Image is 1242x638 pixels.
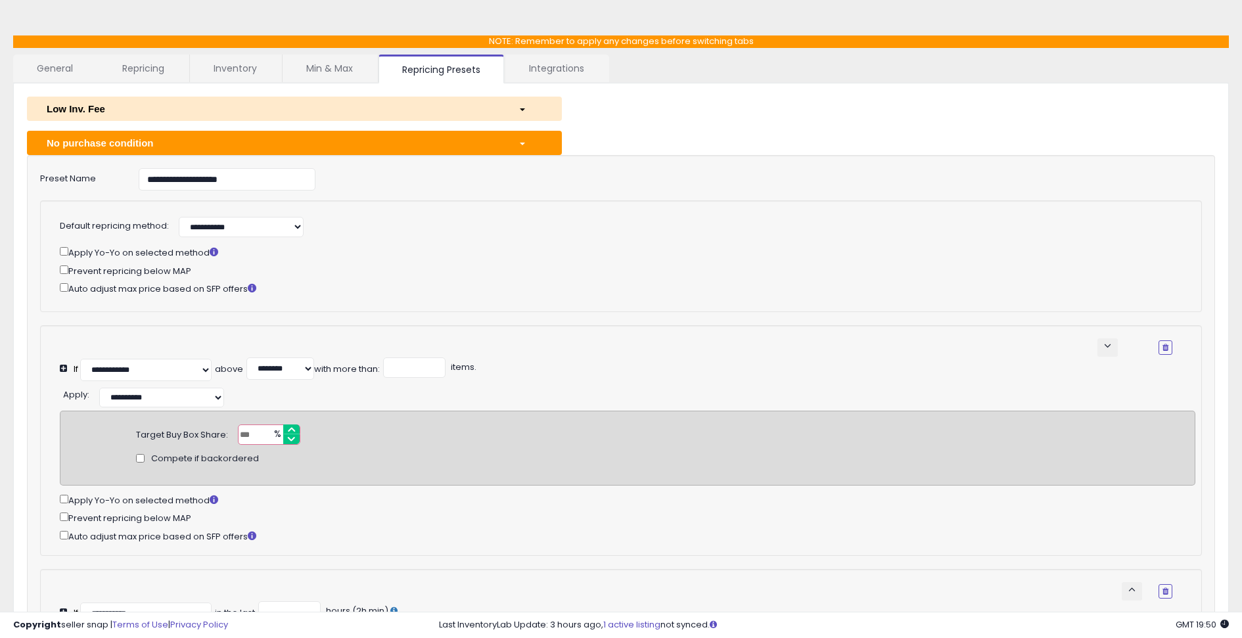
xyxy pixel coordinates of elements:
div: with more than: [314,363,380,376]
div: Low Inv. Fee [37,102,509,116]
i: Remove Condition [1162,344,1168,352]
div: seller snap | | [13,619,228,631]
div: Apply Yo-Yo on selected method [60,492,1195,507]
label: Preset Name [30,168,129,185]
a: Privacy Policy [170,618,228,631]
span: Apply [63,388,87,401]
div: Apply Yo-Yo on selected method [60,244,1172,259]
span: Compete if backordered [151,453,259,465]
div: Auto adjust max price based on SFP offers [60,281,1172,295]
span: keyboard_arrow_down [1101,340,1114,352]
div: : [63,384,89,401]
span: items. [449,361,476,373]
label: Default repricing method: [60,220,169,233]
div: Last InventoryLab Update: 3 hours ago, not synced. [439,619,1230,631]
a: Repricing [99,55,188,82]
strong: Copyright [13,618,61,631]
div: in the last [215,607,255,620]
a: Repricing Presets [379,55,504,83]
button: No purchase condition [27,131,562,155]
span: 2025-10-8 19:50 GMT [1176,618,1229,631]
button: keyboard_arrow_down [1097,338,1118,357]
a: General [13,55,97,82]
i: Click here to read more about un-synced listings. [710,620,717,629]
div: Target Buy Box Share: [136,424,228,442]
p: NOTE: Remember to apply any changes before switching tabs [13,35,1229,48]
div: Prevent repricing below MAP [60,510,1195,524]
button: keyboard_arrow_up [1122,582,1142,601]
div: above [215,363,243,376]
span: % [266,425,287,445]
button: Low Inv. Fee [27,97,562,121]
div: Prevent repricing below MAP [60,263,1172,277]
i: Remove Condition [1162,587,1168,595]
a: 1 active listing [603,618,660,631]
div: Auto adjust max price based on SFP offers [60,528,1195,543]
a: Inventory [190,55,281,82]
span: keyboard_arrow_up [1126,583,1138,596]
a: Terms of Use [112,618,168,631]
span: hours (2h min) [324,604,388,617]
a: Integrations [505,55,608,82]
a: Min & Max [283,55,377,82]
div: No purchase condition [37,136,509,150]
